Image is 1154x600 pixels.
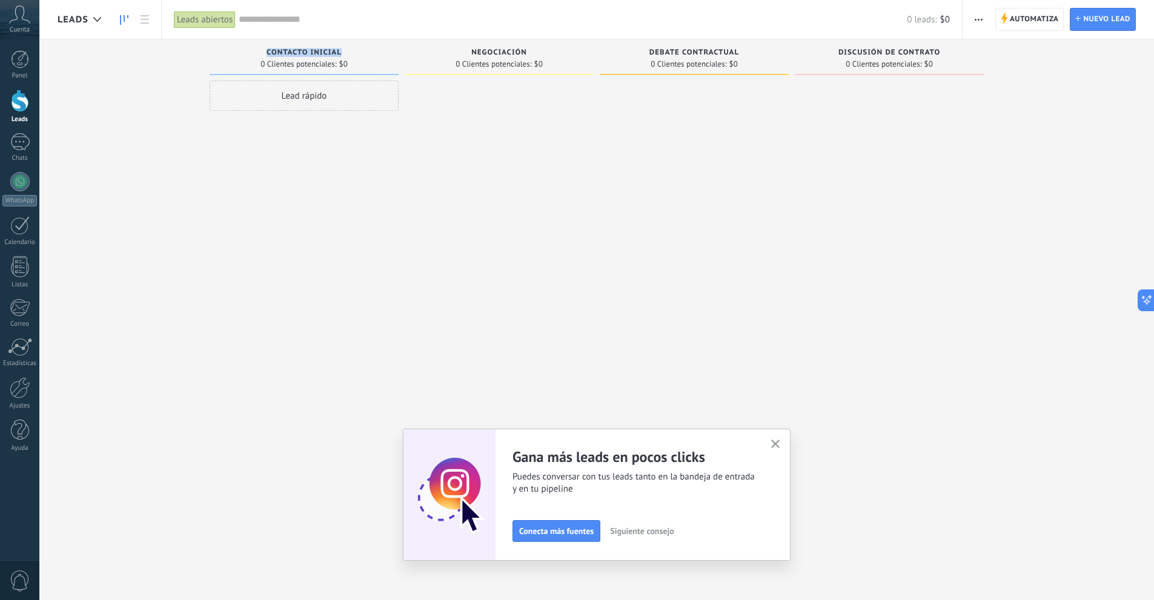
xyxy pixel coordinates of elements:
div: Contacto inicial [216,48,393,59]
div: Estadísticas [2,360,38,368]
div: Listas [2,281,38,289]
span: $0 [940,14,950,25]
span: Automatiza [1010,8,1059,30]
a: Leads [114,8,134,31]
div: Ajustes [2,402,38,410]
span: $0 [339,61,348,68]
div: Leads [2,116,38,124]
span: Puedes conversar con tus leads tanto en la bandeja de entrada y en tu pipeline [512,471,756,495]
h2: Gana más leads en pocos clicks [512,447,756,466]
span: 0 leads: [907,14,937,25]
div: Chats [2,154,38,162]
span: $0 [729,61,738,68]
a: Nuevo lead [1070,8,1136,31]
div: Calendario [2,239,38,246]
span: 0 Clientes potenciales: [846,61,921,68]
span: Debate contractual [649,48,739,57]
span: 0 Clientes potenciales: [456,61,531,68]
div: WhatsApp [2,195,37,206]
span: $0 [534,61,543,68]
span: Siguiente consejo [610,527,674,535]
span: Conecta más fuentes [519,527,594,535]
div: Panel [2,72,38,80]
button: Conecta más fuentes [512,520,600,542]
div: Debate contractual [606,48,783,59]
div: Discusión de contrato [801,48,978,59]
div: Lead rápido [210,81,399,111]
div: Leads abiertos [174,11,236,28]
button: Más [970,8,987,31]
div: Correo [2,320,38,328]
span: Discusión de contrato [838,48,940,57]
span: Leads [58,14,88,25]
a: Automatiza [995,8,1064,31]
span: Nuevo lead [1083,8,1130,30]
span: $0 [924,61,933,68]
span: Negociación [471,48,527,57]
a: Lista [134,8,155,31]
div: Ayuda [2,444,38,452]
span: Cuenta [10,26,30,34]
span: 0 Clientes potenciales: [260,61,336,68]
div: Negociación [411,48,588,59]
span: 0 Clientes potenciales: [651,61,726,68]
span: Contacto inicial [267,48,342,57]
button: Siguiente consejo [605,522,679,540]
